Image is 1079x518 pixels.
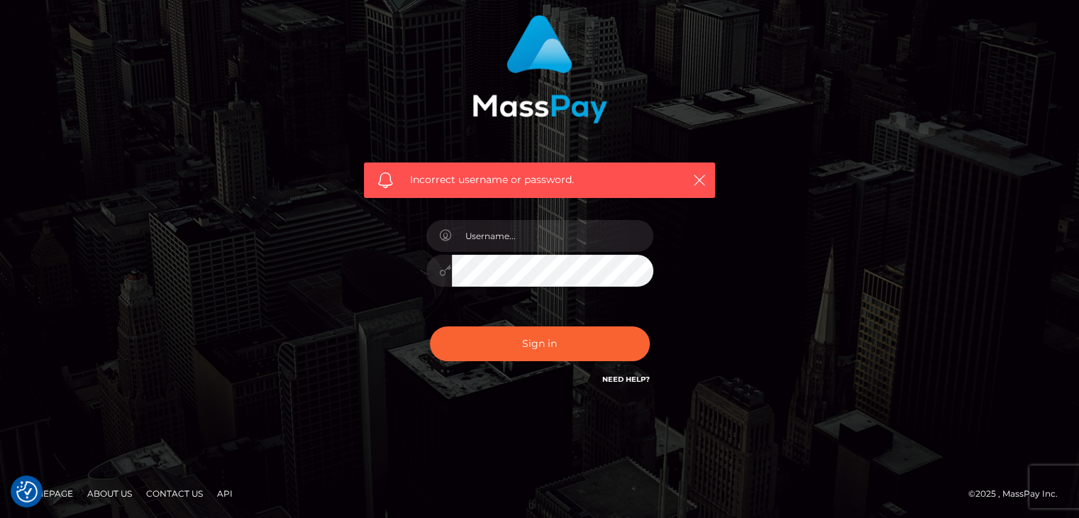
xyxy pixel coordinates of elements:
[16,481,38,502] img: Revisit consent button
[82,483,138,505] a: About Us
[430,326,650,361] button: Sign in
[452,220,653,252] input: Username...
[211,483,238,505] a: API
[140,483,209,505] a: Contact Us
[602,375,650,384] a: Need Help?
[16,483,79,505] a: Homepage
[16,481,38,502] button: Consent Preferences
[968,486,1068,502] div: © 2025 , MassPay Inc.
[410,172,669,187] span: Incorrect username or password.
[472,15,607,123] img: MassPay Login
